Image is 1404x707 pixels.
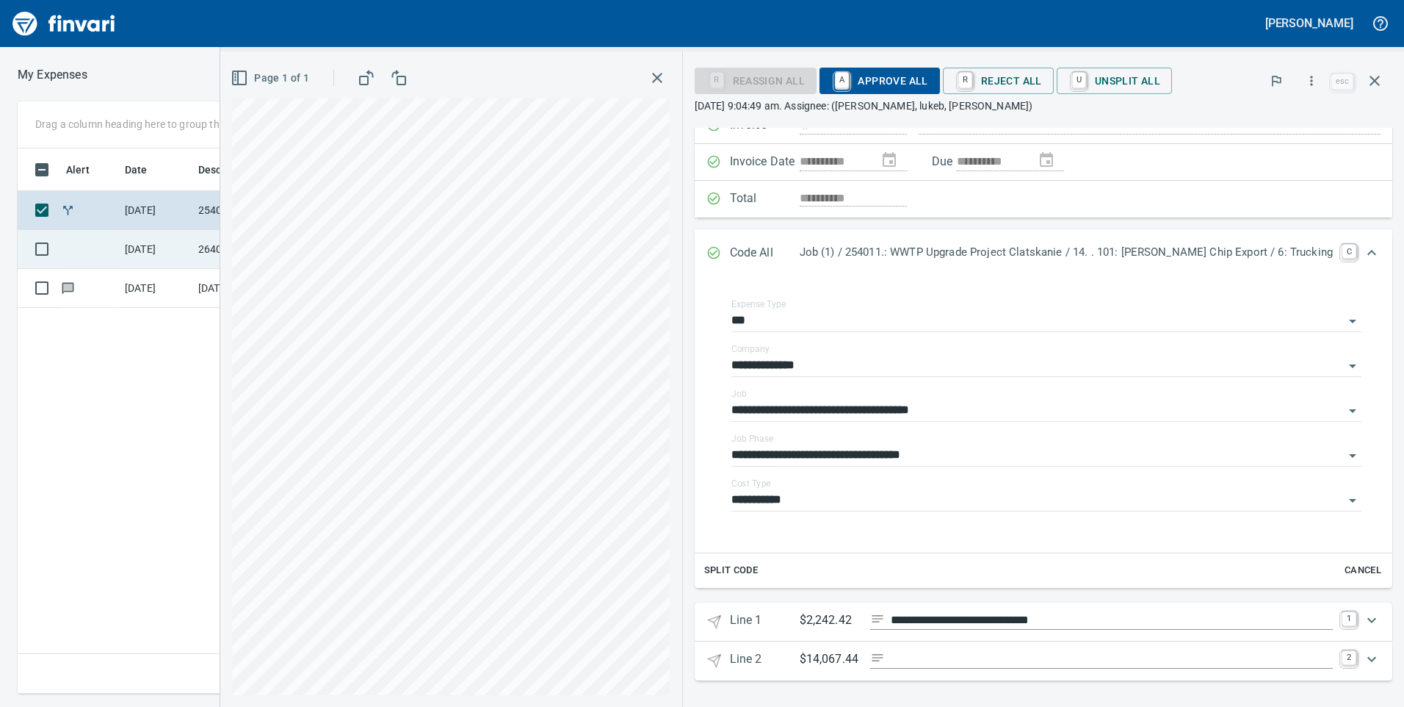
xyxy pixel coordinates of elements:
a: R [958,72,972,88]
a: U [1072,72,1086,88]
p: My Expenses [18,66,87,84]
a: A [835,72,849,88]
span: Cancel [1343,562,1383,579]
label: Expense Type [731,300,786,309]
div: Expand [695,642,1393,681]
p: Line 2 [730,650,800,672]
button: Page 1 of 1 [228,65,315,92]
button: More [1295,65,1328,97]
span: Alert [66,161,90,179]
td: [DATE] Invoice INV10286289 from [GEOGRAPHIC_DATA] (1-24796) [192,269,325,308]
span: Unsplit All [1068,68,1160,93]
button: Open [1342,356,1363,376]
button: RReject All [943,68,1054,94]
span: Split Code [704,562,759,579]
div: Expand [695,229,1393,278]
span: Description [198,161,272,179]
div: Reassign All [695,73,817,86]
div: Expand [695,278,1393,588]
nav: breadcrumb [18,66,87,84]
label: Cost Type [731,479,771,488]
h5: [PERSON_NAME] [1265,15,1353,31]
label: Job [731,390,747,398]
button: Cancel [1339,559,1386,582]
label: Job Phase [731,434,773,443]
p: Job (1) / 254011.: WWTP Upgrade Project Clatskanie / 14. . 101: [PERSON_NAME] Chip Export / 6: Tr... [800,244,1334,261]
td: 264002 [192,230,325,269]
a: esc [1331,73,1353,90]
td: [DATE] [119,230,192,269]
button: Open [1342,490,1363,511]
td: 254011 [192,191,325,230]
a: 1 [1342,611,1356,626]
button: Split Code [701,559,762,582]
p: Drag a column heading here to group the table [35,117,250,132]
p: $2,242.42 [800,611,858,630]
button: Open [1342,445,1363,466]
span: Date [125,161,148,179]
p: [DATE] 9:04:49 am. Assignee: ([PERSON_NAME], lukeb, [PERSON_NAME]) [695,98,1393,113]
td: [DATE] [119,191,192,230]
span: Split transaction [60,205,76,215]
p: Code All [730,244,800,263]
button: Flag [1260,65,1292,97]
a: C [1342,244,1356,259]
span: Has messages [60,283,76,293]
button: [PERSON_NAME] [1262,12,1357,35]
p: $14,067.44 [800,650,858,669]
span: Close invoice [1328,63,1392,98]
span: Description [198,161,253,179]
div: Expand [695,603,1393,642]
span: Alert [66,161,109,179]
td: [DATE] [119,269,192,308]
span: Page 1 of 1 [234,69,309,87]
span: Approve All [831,68,927,93]
button: UUnsplit All [1057,68,1172,94]
img: Finvari [9,6,119,41]
button: Open [1342,311,1363,331]
button: AApprove All [819,68,939,94]
span: Date [125,161,167,179]
label: Company [731,345,770,353]
span: Reject All [955,68,1042,93]
a: 2 [1342,650,1356,665]
button: Open [1342,401,1363,421]
p: Line 1 [730,611,800,633]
